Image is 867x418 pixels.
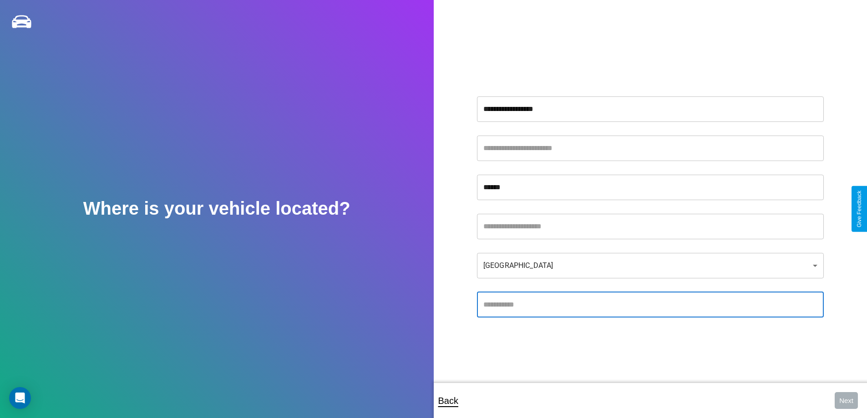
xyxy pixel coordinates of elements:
div: Give Feedback [856,191,862,227]
div: Open Intercom Messenger [9,387,31,409]
h2: Where is your vehicle located? [83,198,350,219]
button: Next [835,392,858,409]
p: Back [438,393,458,409]
div: [GEOGRAPHIC_DATA] [477,253,824,278]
